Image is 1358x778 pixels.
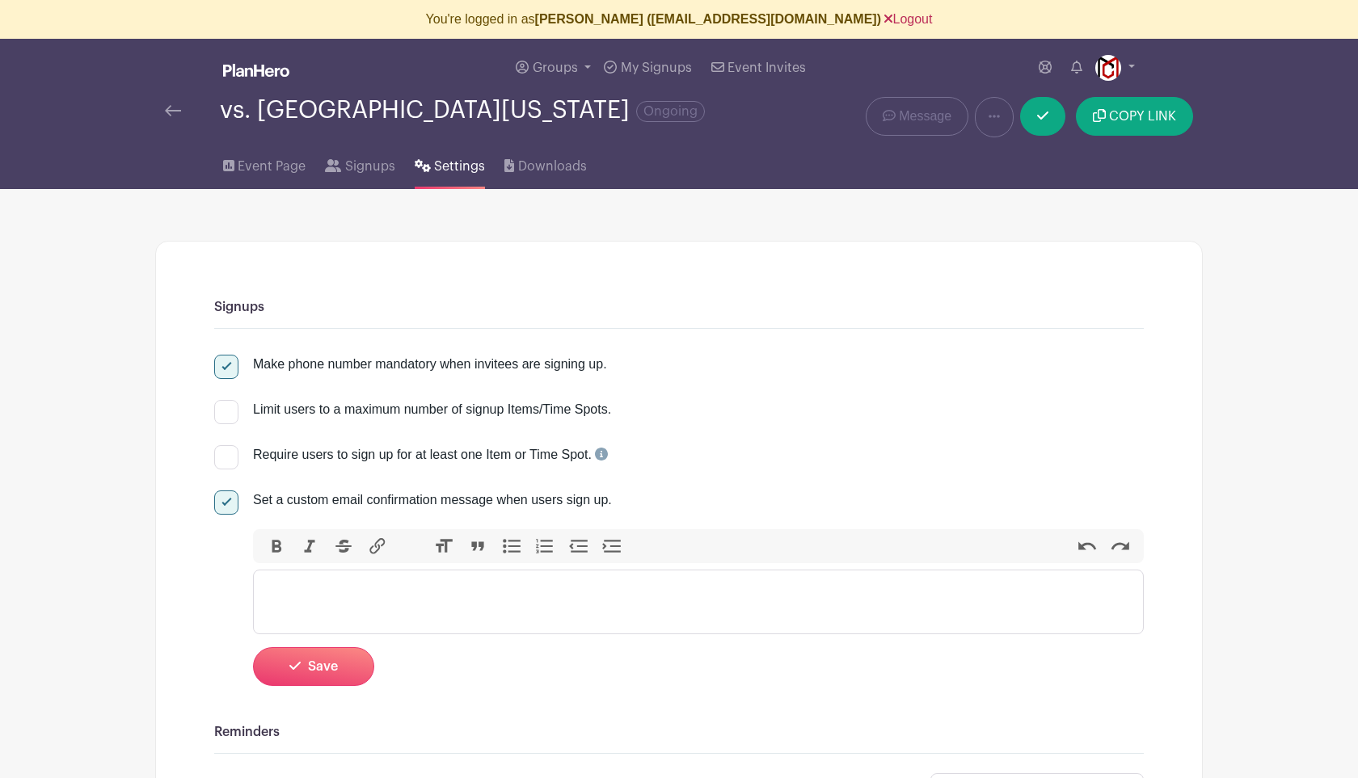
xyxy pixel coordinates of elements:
img: logo_white-6c42ec7e38ccf1d336a20a19083b03d10ae64f83f12c07503d8b9e83406b4c7d.svg [223,64,289,77]
a: Message [866,97,968,136]
span: Message [899,107,951,126]
h6: Signups [214,300,1144,315]
button: Numbers [528,536,562,557]
a: Signups [325,137,394,189]
span: Settings [434,157,485,176]
button: Heading [428,536,462,557]
a: Groups [509,39,597,97]
button: Undo [1070,536,1104,557]
a: Event Invites [705,39,812,97]
span: Save [308,660,338,673]
div: vs. [GEOGRAPHIC_DATA][US_STATE] [220,97,705,124]
button: Quote [461,536,495,557]
a: Downloads [504,137,586,189]
a: My Signups [597,39,698,97]
button: Redo [1103,536,1137,557]
button: Increase Level [596,536,630,557]
button: COPY LINK [1076,97,1193,136]
button: Decrease Level [562,536,596,557]
span: Signups [345,157,395,176]
button: Italic [293,536,327,557]
span: Groups [533,61,578,74]
button: Bullets [495,536,529,557]
span: My Signups [621,61,692,74]
a: Event Page [223,137,306,189]
span: Downloads [518,157,587,176]
h6: Reminders [214,725,1144,740]
div: Require users to sign up for at least one Item or Time Spot. [253,445,608,465]
img: back-arrow-29a5d9b10d5bd6ae65dc969a981735edf675c4d7a1fe02e03b50dbd4ba3cdb55.svg [165,105,181,116]
div: Limit users to a maximum number of signup Items/Time Spots. [253,400,611,419]
span: Ongoing [636,101,705,122]
b: [PERSON_NAME] ([EMAIL_ADDRESS][DOMAIN_NAME]) [535,12,881,26]
button: Link [361,536,394,557]
a: Settings [415,137,485,189]
img: cropped-cropped-8SdNnWwj_400x400%20(1).jpg [1095,55,1121,81]
div: Make phone number mandatory when invitees are signing up. [253,355,607,374]
a: Logout [884,12,932,26]
span: Event Page [238,157,306,176]
button: Save [253,647,374,686]
div: Set a custom email confirmation message when users sign up. [253,490,1144,510]
span: COPY LINK [1109,110,1176,123]
button: Strikethrough [327,536,361,557]
span: Event Invites [727,61,806,74]
button: Bold [259,536,293,557]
